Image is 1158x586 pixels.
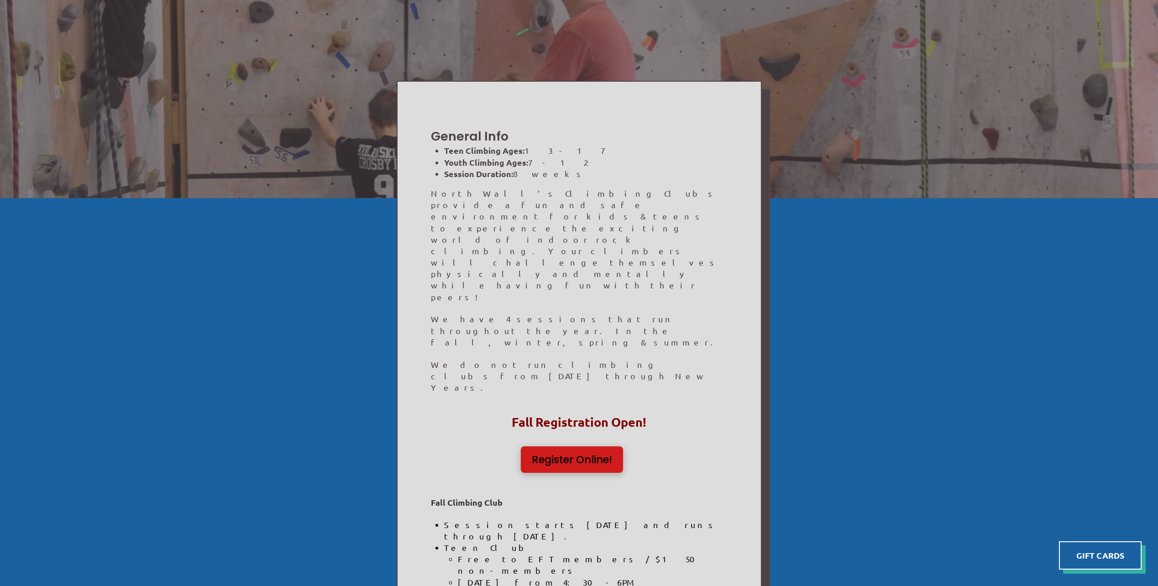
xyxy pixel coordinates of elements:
[431,188,728,303] p: North Wall’s Climbing Clubs provide a fun and safe environment for kids & teens to experience the...
[444,519,727,542] li: Session starts [DATE] and runs through [DATE].
[444,168,727,179] li: 8 weeks
[444,168,513,179] strong: Session Duration:
[444,157,727,168] li: 7 - 12
[431,128,728,145] h2: General Info
[521,446,623,473] a: Register Online!
[444,145,524,156] strong: Teen Climbing Ages:
[458,553,727,576] li: Free to EFT members / $150 non-members
[512,414,646,429] span: Fall Registration Open!
[431,313,728,348] p: We have 4 sessions that run throughout the year. In the fall, winter, spring & summer.
[431,359,728,393] p: We do not run climbing clubs from [DATE] through New Years.
[431,497,503,508] strong: Fall Climbing Club
[444,157,528,167] strong: Youth Climbing Ages:
[444,145,727,156] li: 13 - 17
[532,455,612,465] span: Register Online!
